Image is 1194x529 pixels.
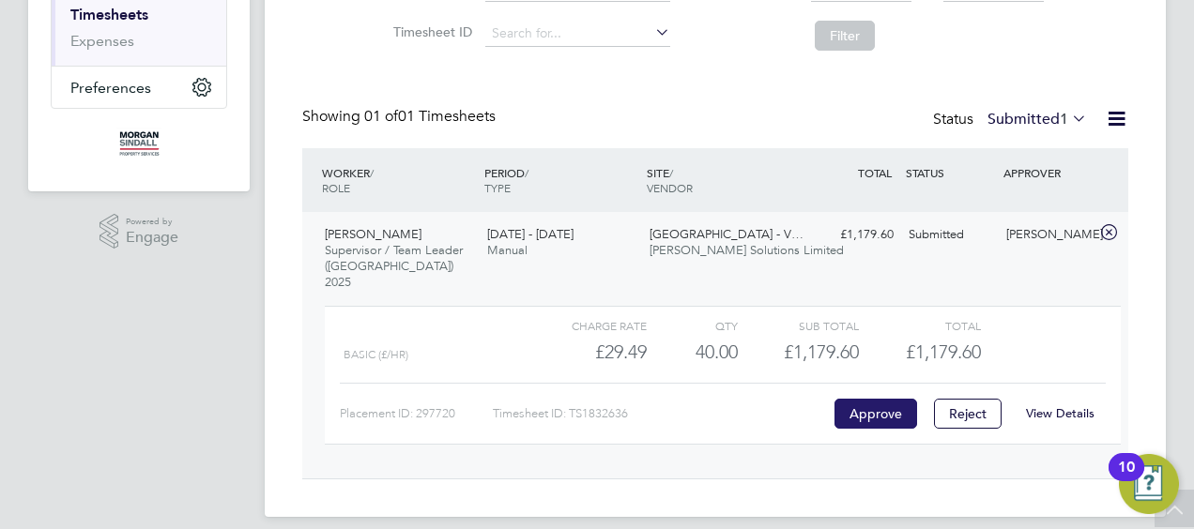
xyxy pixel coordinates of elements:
button: Approve [834,399,917,429]
div: WORKER [317,156,480,204]
button: Open Resource Center, 10 new notifications [1119,454,1179,514]
div: SITE [642,156,804,204]
div: Showing [302,107,499,127]
div: APPROVER [999,156,1096,189]
div: QTY [647,314,738,337]
div: Total [859,314,980,337]
span: Powered by [126,214,178,230]
span: Supervisor / Team Leader ([GEOGRAPHIC_DATA]) 2025 [325,242,463,290]
span: Engage [126,230,178,246]
div: £1,179.60 [804,219,901,250]
span: [PERSON_NAME] Solutions Limited [650,242,844,258]
input: Search for... [485,21,670,47]
span: £1,179.60 [906,340,981,363]
div: Status [933,107,1091,133]
span: [PERSON_NAME] [325,226,421,242]
div: [PERSON_NAME] [999,219,1096,250]
span: TYPE [484,180,511,195]
a: Timesheets [70,6,148,23]
div: Charge rate [526,314,647,337]
div: PERIOD [480,156,642,204]
div: Placement ID: 297720 [340,399,493,429]
a: Go to home page [51,128,227,158]
button: Reject [934,399,1002,429]
a: Powered byEngage [99,214,179,249]
span: Basic (£/HR) [344,348,408,361]
span: TOTAL [858,165,892,180]
div: Timesheet ID: TS1832636 [493,399,830,429]
span: 01 Timesheets [364,107,496,126]
div: Submitted [901,219,999,250]
span: [GEOGRAPHIC_DATA] - V… [650,226,804,242]
div: £1,179.60 [738,337,859,368]
span: VENDOR [647,180,693,195]
span: 1 [1060,110,1068,128]
span: / [370,165,374,180]
a: View Details [1026,405,1094,421]
span: 01 of [364,107,398,126]
span: [DATE] - [DATE] [487,226,574,242]
span: / [669,165,673,180]
a: Expenses [70,32,134,50]
button: Filter [815,21,875,51]
div: STATUS [901,156,999,189]
div: 40.00 [647,337,738,368]
label: Timesheet ID [388,23,472,40]
label: Submitted [987,110,1087,128]
div: Sub Total [738,314,859,337]
span: / [525,165,528,180]
img: morgansindallpropertyservices-logo-retina.png [116,128,161,158]
div: 10 [1118,467,1135,491]
div: £29.49 [526,337,647,368]
button: Preferences [52,67,226,108]
span: Manual [487,242,528,258]
span: Preferences [70,79,151,97]
span: ROLE [322,180,350,195]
